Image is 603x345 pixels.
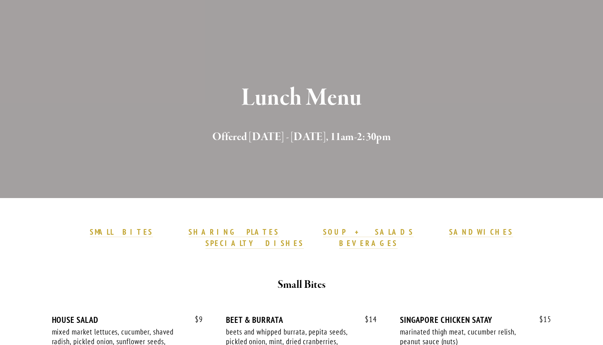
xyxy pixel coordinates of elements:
strong: SANDWICHES [449,227,514,237]
span: $ [365,314,369,324]
div: HOUSE SALAD [52,315,203,325]
span: $ [195,314,199,324]
span: $ [539,314,543,324]
span: 15 [531,315,551,324]
div: SINGAPORE CHICKEN SATAY [400,315,551,325]
strong: SHARING PLATES [189,227,279,237]
a: SOUP + SALADS [323,227,413,238]
strong: SMALL BITES [90,227,153,237]
a: SMALL BITES [90,227,153,238]
strong: Small Bites [278,278,325,292]
div: BEET & BURRATA [226,315,377,325]
a: SANDWICHES [449,227,514,238]
a: SHARING PLATES [189,227,279,238]
strong: BEVERAGES [339,238,398,248]
span: 14 [357,315,377,324]
span: 9 [187,315,203,324]
a: SPECIALTY DISHES [205,238,304,249]
h2: Offered [DATE] - [DATE], 11am-2:30pm [67,129,537,146]
strong: SOUP + SALADS [323,227,413,237]
a: BEVERAGES [339,238,398,249]
strong: SPECIALTY DISHES [205,238,304,248]
h1: Lunch Menu [67,85,537,111]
